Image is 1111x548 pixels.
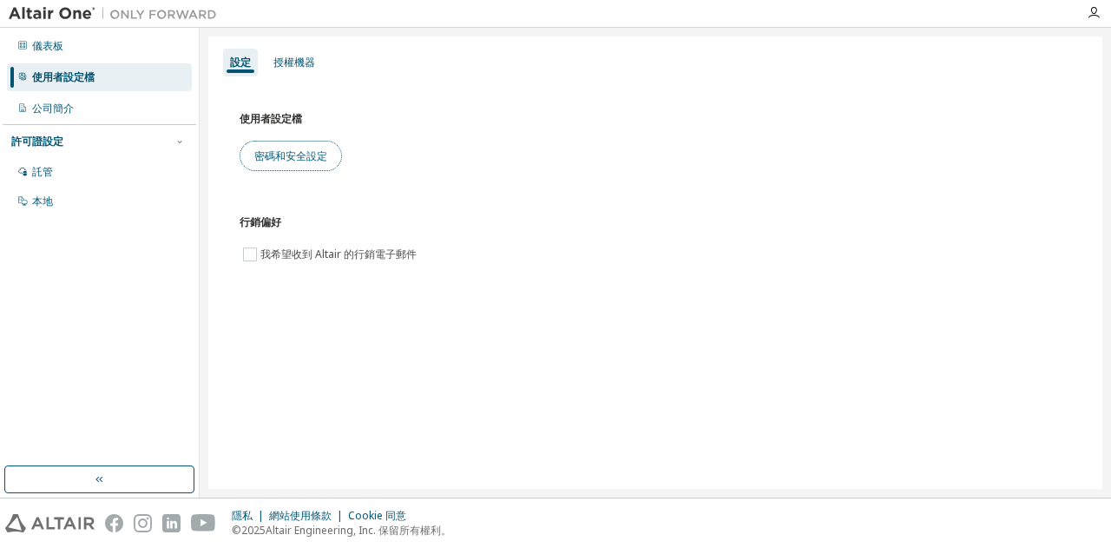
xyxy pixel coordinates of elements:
[240,112,302,125] font: 使用者設定檔
[232,508,253,523] font: 隱私
[348,508,406,523] font: Cookie 同意
[254,149,327,163] font: 密碼和安全設定
[266,523,451,538] font: Altair Engineering, Inc. 保留所有權利。
[105,514,123,532] img: facebook.svg
[240,141,342,171] button: 密碼和安全設定
[230,55,251,69] font: 設定
[134,514,152,532] img: instagram.svg
[232,523,241,538] font: ©
[241,523,266,538] font: 2025
[162,514,181,532] img: linkedin.svg
[9,5,226,23] img: 牽牛星一號
[273,55,315,69] font: 授權機器
[32,38,63,53] font: 儀表板
[11,134,63,149] font: 許可證設定
[191,514,216,532] img: youtube.svg
[32,101,74,116] font: 公司簡介
[32,69,95,84] font: 使用者設定檔
[5,514,95,532] img: altair_logo.svg
[32,194,53,208] font: 本地
[269,508,332,523] font: 網站使用條款
[260,247,417,261] font: 我希望收到 Altair 的行銷電子郵件
[32,164,53,179] font: 託管
[240,215,281,228] font: 行銷偏好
